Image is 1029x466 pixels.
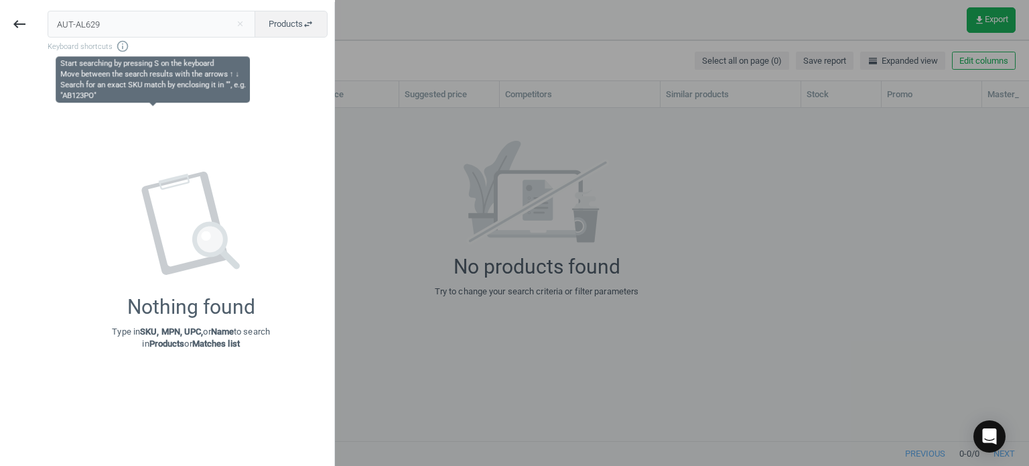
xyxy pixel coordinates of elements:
strong: Matches list [192,339,240,349]
span: Keyboard shortcuts [48,40,328,53]
strong: Name [211,327,234,337]
div: Open Intercom Messenger [973,420,1006,453]
i: info_outline [116,40,129,53]
button: keyboard_backspace [4,9,35,40]
span: Products [269,18,314,30]
div: Start searching by pressing S on the keyboard Move between the search results with the arrows ↑ ↓... [60,59,246,101]
button: Productsswap_horiz [255,11,328,38]
i: swap_horiz [303,19,314,30]
strong: Products [149,339,185,349]
div: Nothing found [127,295,255,319]
p: Type in or to search in or [112,326,270,350]
input: Enter the SKU or product name [48,11,256,38]
button: Close [230,18,250,30]
strong: SKU, MPN, UPC, [140,327,203,337]
i: keyboard_backspace [11,16,27,32]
